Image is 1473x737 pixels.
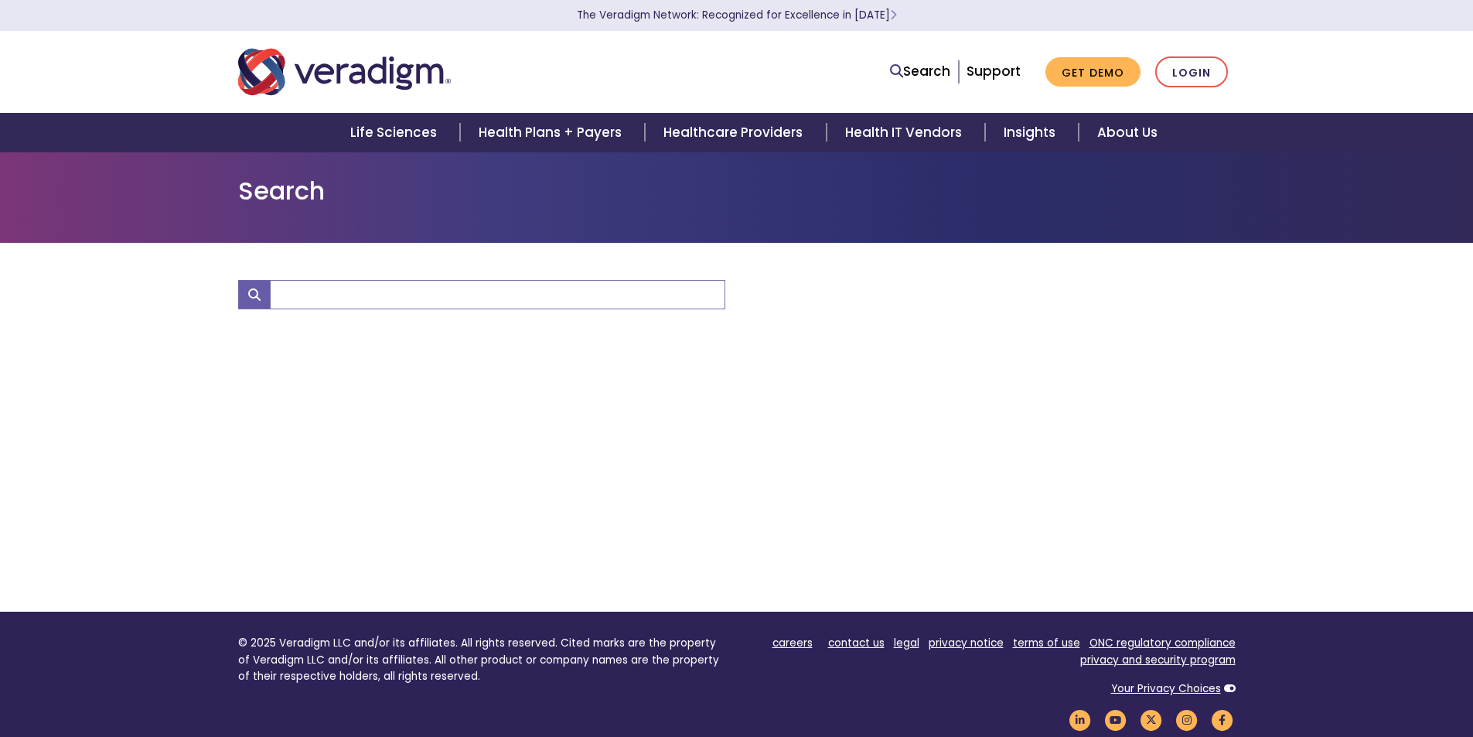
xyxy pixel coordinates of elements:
[890,8,897,22] span: Learn More
[1138,712,1164,727] a: Veradigm Twitter Link
[894,636,919,650] a: legal
[1080,653,1236,667] a: privacy and security program
[1103,712,1129,727] a: Veradigm YouTube Link
[772,636,813,650] a: careers
[1013,636,1080,650] a: terms of use
[1079,113,1176,152] a: About Us
[828,636,885,650] a: contact us
[1089,636,1236,650] a: ONC regulatory compliance
[238,635,725,685] p: © 2025 Veradigm LLC and/or its affiliates. All rights reserved. Cited marks are the property of V...
[1155,56,1228,88] a: Login
[1045,57,1141,87] a: Get Demo
[1209,712,1236,727] a: Veradigm Facebook Link
[1174,712,1200,727] a: Veradigm Instagram Link
[967,62,1021,80] a: Support
[827,113,985,152] a: Health IT Vendors
[270,280,725,309] input: Search
[238,46,451,97] img: Veradigm logo
[645,113,826,152] a: Healthcare Providers
[1067,712,1093,727] a: Veradigm LinkedIn Link
[985,113,1079,152] a: Insights
[577,8,897,22] a: The Veradigm Network: Recognized for Excellence in [DATE]Learn More
[332,113,460,152] a: Life Sciences
[890,61,950,82] a: Search
[1111,681,1221,696] a: Your Privacy Choices
[929,636,1004,650] a: privacy notice
[460,113,645,152] a: Health Plans + Payers
[238,176,1236,206] h1: Search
